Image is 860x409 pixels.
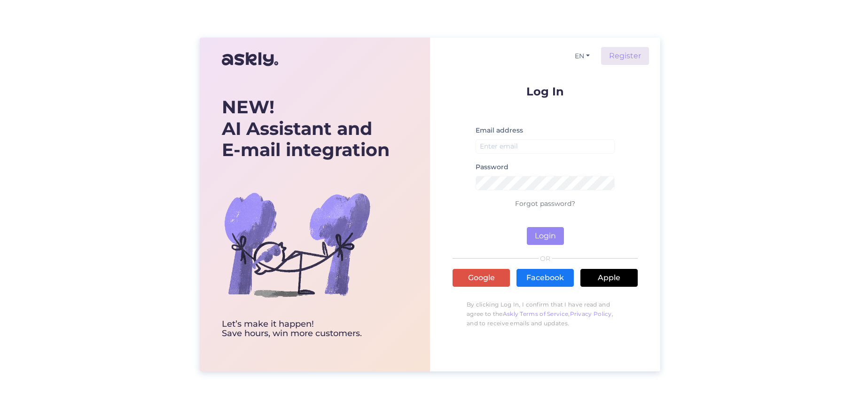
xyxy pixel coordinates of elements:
img: Askly [222,48,278,71]
button: Login [527,227,564,245]
a: Google [453,269,510,287]
label: Password [476,162,508,172]
button: EN [571,49,594,63]
a: Register [601,47,649,65]
a: Askly Terms of Service [503,310,569,317]
p: By clicking Log In, I confirm that I have read and agree to the , , and to receive emails and upd... [453,295,638,333]
img: bg-askly [222,169,372,320]
p: Log In [453,86,638,97]
div: Let’s make it happen! Save hours, win more customers. [222,320,390,338]
a: Privacy Policy [570,310,612,317]
a: Facebook [516,269,574,287]
input: Enter email [476,139,615,154]
span: OR [539,255,552,262]
label: Email address [476,126,523,135]
a: Forgot password? [515,199,575,208]
a: Apple [580,269,638,287]
b: NEW! [222,96,274,118]
div: AI Assistant and E-mail integration [222,96,390,161]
